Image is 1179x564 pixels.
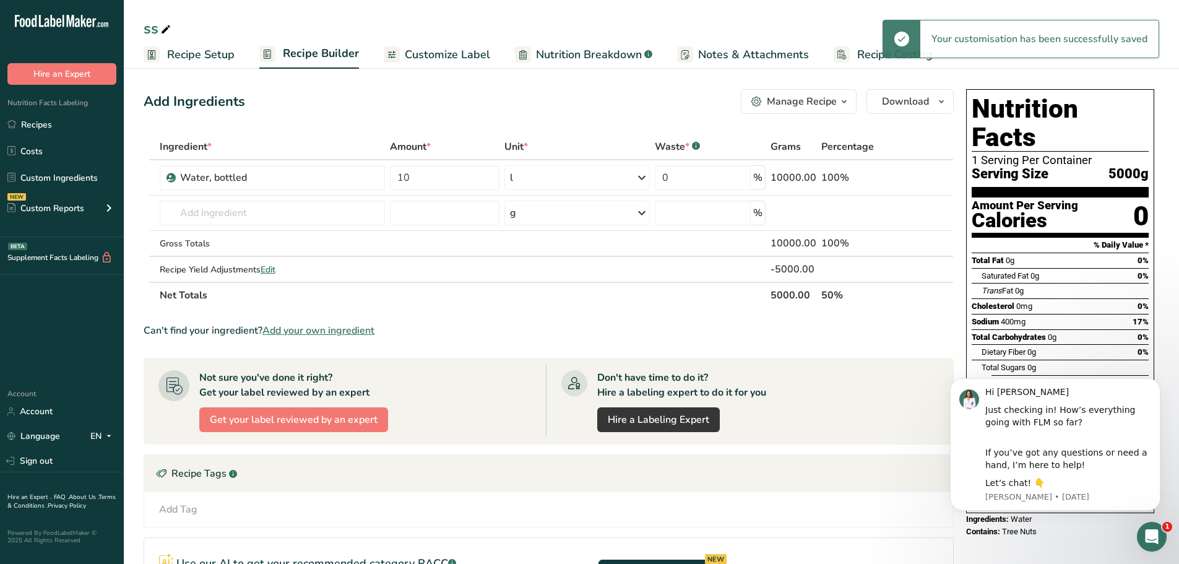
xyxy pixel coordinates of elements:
[160,139,212,154] span: Ingredient
[384,41,490,69] a: Customize Label
[283,45,359,62] span: Recipe Builder
[1138,271,1149,280] span: 0%
[1001,317,1026,326] span: 400mg
[767,94,837,109] div: Manage Recipe
[1027,347,1036,357] span: 0g
[857,46,933,63] span: Recipe Costing
[1138,347,1149,357] span: 0%
[90,429,116,444] div: EN
[972,167,1048,182] span: Serving Size
[972,332,1046,342] span: Total Carbohydrates
[1138,302,1149,311] span: 0%
[144,17,173,40] div: ss
[510,206,516,220] div: g
[972,256,1004,265] span: Total Fat
[262,323,374,338] span: Add your own ingredient
[390,139,431,154] span: Amount
[771,170,816,185] div: 10000.00
[510,170,513,185] div: l
[834,41,933,69] a: Recipe Costing
[821,139,874,154] span: Percentage
[1006,256,1014,265] span: 0g
[159,502,197,517] div: Add Tag
[1138,256,1149,265] span: 0%
[972,200,1078,212] div: Amount Per Serving
[69,493,98,501] a: About Us .
[972,95,1149,152] h1: Nutrition Facts
[1108,167,1149,182] span: 5000g
[677,41,809,69] a: Notes & Attachments
[771,262,816,277] div: -5000.00
[819,282,897,308] th: 50%
[982,271,1029,280] span: Saturated Fat
[160,201,385,225] input: Add Ingredient
[982,347,1026,357] span: Dietary Fiber
[1162,522,1172,532] span: 1
[180,170,335,185] div: Water, bottled
[931,360,1179,531] iframe: Intercom notifications message
[771,236,816,251] div: 10000.00
[771,139,801,154] span: Grams
[259,40,359,69] a: Recipe Builder
[210,412,378,427] span: Get your label reviewed by an expert
[54,493,69,501] a: FAQ .
[7,63,116,85] button: Hire an Expert
[972,317,999,326] span: Sodium
[160,263,385,276] div: Recipe Yield Adjustments
[1002,527,1037,536] span: Tree Nuts
[7,493,51,501] a: Hire an Expert .
[597,407,720,432] a: Hire a Labeling Expert
[7,193,26,201] div: NEW
[821,170,895,185] div: 100%
[1016,302,1032,311] span: 0mg
[199,407,388,432] button: Get your label reviewed by an expert
[1048,332,1056,342] span: 0g
[7,425,60,447] a: Language
[597,370,766,400] div: Don't have time to do it? Hire a labeling expert to do it for you
[8,243,27,250] div: BETA
[821,236,895,251] div: 100%
[768,282,819,308] th: 5000.00
[972,154,1149,167] div: 1 Serving Per Container
[972,302,1014,311] span: Cholesterol
[160,237,385,250] div: Gross Totals
[7,493,116,510] a: Terms & Conditions .
[982,286,1013,295] span: Fat
[972,212,1078,230] div: Calories
[504,139,528,154] span: Unit
[536,46,642,63] span: Nutrition Breakdown
[882,94,929,109] span: Download
[982,286,1002,295] i: Trans
[144,455,953,492] div: Recipe Tags
[1133,200,1149,233] div: 0
[1138,332,1149,342] span: 0%
[655,139,700,154] div: Waste
[157,282,768,308] th: Net Totals
[261,264,275,275] span: Edit
[866,89,954,114] button: Download
[144,92,245,112] div: Add Ingredients
[144,323,954,338] div: Can't find your ingredient?
[1015,286,1024,295] span: 0g
[1133,317,1149,326] span: 17%
[199,370,369,400] div: Not sure you've done it right? Get your label reviewed by an expert
[7,529,116,544] div: Powered By FoodLabelMaker © 2025 All Rights Reserved
[1030,271,1039,280] span: 0g
[405,46,490,63] span: Customize Label
[920,20,1159,58] div: Your customisation has been successfully saved
[966,527,1000,536] span: Contains:
[698,46,809,63] span: Notes & Attachments
[7,202,84,215] div: Custom Reports
[144,41,235,69] a: Recipe Setup
[1137,522,1167,552] iframe: Intercom live chat
[167,46,235,63] span: Recipe Setup
[48,501,86,510] a: Privacy Policy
